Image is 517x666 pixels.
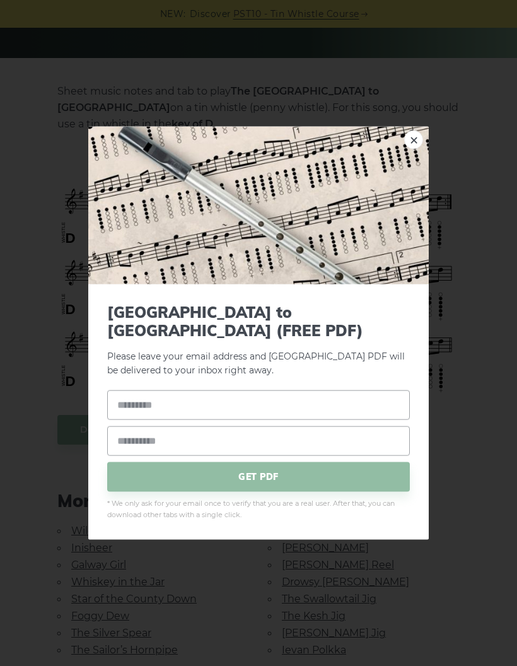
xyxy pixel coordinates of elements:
img: Tin Whistle Tab Preview [88,127,429,284]
span: GET PDF [107,462,410,492]
p: Please leave your email address and [GEOGRAPHIC_DATA] PDF will be delivered to your inbox right a... [107,303,410,378]
a: × [404,131,423,149]
span: [GEOGRAPHIC_DATA] to [GEOGRAPHIC_DATA] (FREE PDF) [107,303,410,340]
span: * We only ask for your email once to verify that you are a real user. After that, you can downloa... [107,498,410,521]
